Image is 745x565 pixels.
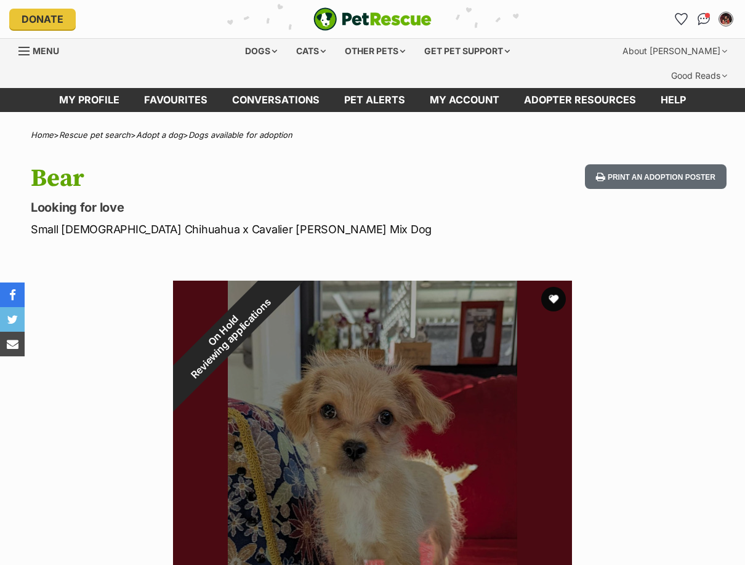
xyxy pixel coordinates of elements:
[189,296,273,380] span: Reviewing applications
[288,39,334,63] div: Cats
[59,130,131,140] a: Rescue pet search
[47,88,132,112] a: My profile
[672,9,736,29] ul: Account quick links
[313,7,432,31] img: logo-e224e6f780fb5917bec1dbf3a21bbac754714ae5b6737aabdf751b685950b380.svg
[9,9,76,30] a: Donate
[31,221,456,238] p: Small [DEMOGRAPHIC_DATA] Chihuahua x Cavalier [PERSON_NAME] Mix Dog
[698,13,711,25] img: chat-41dd97257d64d25036548639549fe6c8038ab92f7586957e7f3b1b290dea8141.svg
[716,9,736,29] button: My account
[31,164,456,193] h1: Bear
[139,247,315,423] div: On Hold
[18,39,68,61] a: Menu
[220,88,332,112] a: conversations
[541,287,566,311] button: favourite
[417,88,512,112] a: My account
[136,130,183,140] a: Adopt a dog
[236,39,286,63] div: Dogs
[614,39,736,63] div: About [PERSON_NAME]
[416,39,518,63] div: Get pet support
[662,63,736,88] div: Good Reads
[694,9,714,29] a: Conversations
[31,199,456,216] p: Looking for love
[720,13,732,25] img: Becky Searle profile pic
[648,88,698,112] a: Help
[313,7,432,31] a: PetRescue
[33,46,59,56] span: Menu
[672,9,691,29] a: Favourites
[332,88,417,112] a: Pet alerts
[188,130,292,140] a: Dogs available for adoption
[512,88,648,112] a: Adopter resources
[132,88,220,112] a: Favourites
[336,39,414,63] div: Other pets
[31,130,54,140] a: Home
[585,164,727,190] button: Print an adoption poster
